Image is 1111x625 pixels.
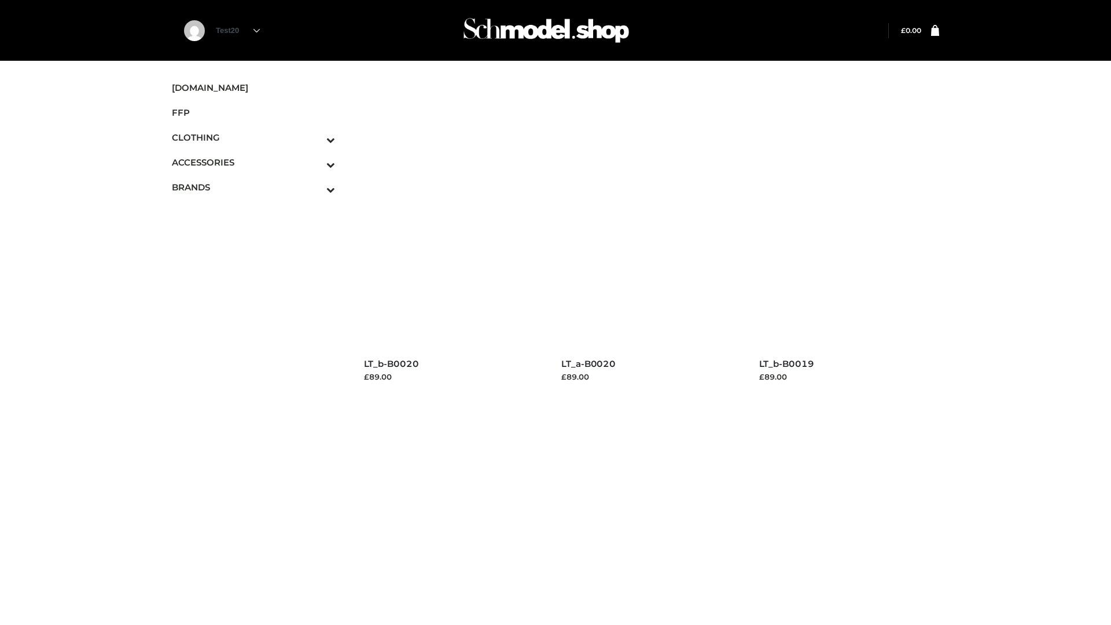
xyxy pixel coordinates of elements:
[216,26,260,35] a: Test20
[364,371,545,383] div: £89.00
[561,371,742,383] div: £89.00
[295,150,335,175] button: Toggle Submenu
[901,26,921,35] a: £0.00
[172,156,335,169] span: ACCESSORIES
[172,106,335,119] span: FFP
[172,150,335,175] a: ACCESSORIESToggle Submenu
[172,75,335,100] a: [DOMAIN_NAME]
[172,181,335,194] span: BRANDS
[172,81,335,94] span: [DOMAIN_NAME]
[172,125,335,150] a: CLOTHINGToggle Submenu
[172,100,335,125] a: FFP
[295,175,335,200] button: Toggle Submenu
[364,358,419,369] a: LT_b-B0020
[561,384,604,394] a: Read more
[459,8,633,53] img: Schmodel Admin 964
[759,371,940,383] div: £89.00
[364,384,407,394] a: Read more
[561,358,616,369] a: LT_a-B0020
[172,131,335,144] span: CLOTHING
[759,358,814,369] a: LT_b-B0019
[759,384,802,394] a: Read more
[901,26,921,35] bdi: 0.00
[295,125,335,150] button: Toggle Submenu
[172,175,335,200] a: BRANDSToggle Submenu
[901,26,906,35] span: £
